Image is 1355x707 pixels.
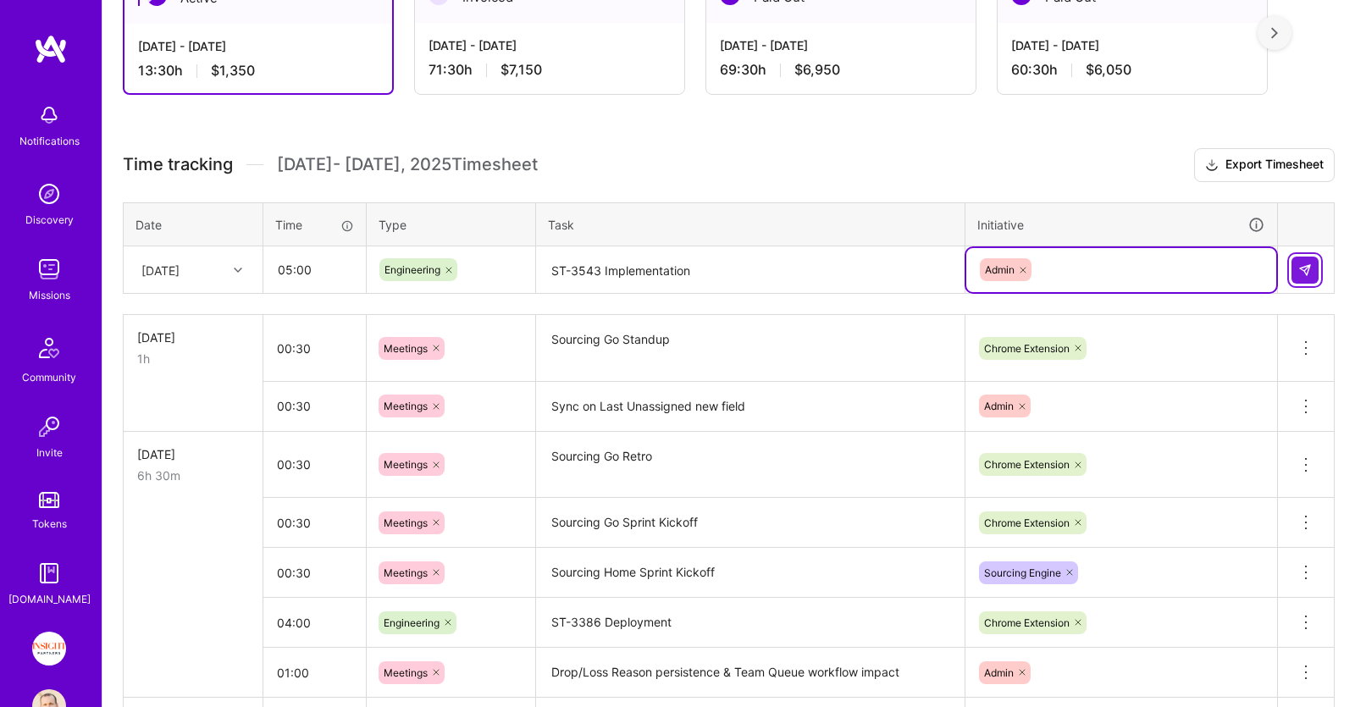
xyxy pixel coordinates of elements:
[29,328,69,368] img: Community
[429,61,671,79] div: 71:30 h
[794,61,840,79] span: $6,950
[1011,36,1253,54] div: [DATE] - [DATE]
[32,632,66,666] img: Insight Partners: Data & AI - Sourcing
[137,467,249,484] div: 6h 30m
[277,154,538,175] span: [DATE] - [DATE] , 2025 Timesheet
[32,98,66,132] img: bell
[984,566,1061,579] span: Sourcing Engine
[275,216,354,234] div: Time
[1271,27,1278,39] img: right
[384,566,428,579] span: Meetings
[29,286,70,304] div: Missions
[429,36,671,54] div: [DATE] - [DATE]
[137,445,249,463] div: [DATE]
[123,154,233,175] span: Time tracking
[32,252,66,286] img: teamwork
[39,492,59,508] img: tokens
[984,666,1014,679] span: Admin
[263,326,366,371] input: HH:MM
[538,500,963,546] textarea: Sourcing Go Sprint Kickoff
[538,599,963,646] textarea: ST-3386 Deployment
[538,649,963,696] textarea: Drop/Loss Reason persistence & Team Queue workflow impact
[501,61,542,79] span: $7,150
[536,202,965,246] th: Task
[263,442,366,487] input: HH:MM
[984,458,1070,471] span: Chrome Extension
[384,616,440,629] span: Engineering
[384,342,428,355] span: Meetings
[384,400,428,412] span: Meetings
[264,247,365,292] input: HH:MM
[141,261,180,279] div: [DATE]
[25,211,74,229] div: Discovery
[985,263,1015,276] span: Admin
[211,62,255,80] span: $1,350
[138,37,379,55] div: [DATE] - [DATE]
[538,317,963,380] textarea: Sourcing Go Standup
[1205,157,1219,174] i: icon Download
[234,266,242,274] i: icon Chevron
[32,177,66,211] img: discovery
[538,384,963,430] textarea: Sync on Last Unassigned new field
[984,342,1070,355] span: Chrome Extension
[720,61,962,79] div: 69:30 h
[1011,61,1253,79] div: 60:30 h
[124,202,263,246] th: Date
[1291,257,1320,284] div: null
[263,650,366,695] input: HH:MM
[22,368,76,386] div: Community
[538,248,963,293] textarea: ST-3543 Implementation
[1194,148,1335,182] button: Export Timesheet
[263,500,366,545] input: HH:MM
[538,434,963,497] textarea: Sourcing Go Retro
[137,350,249,367] div: 1h
[137,329,249,346] div: [DATE]
[720,36,962,54] div: [DATE] - [DATE]
[977,215,1265,235] div: Initiative
[384,458,428,471] span: Meetings
[367,202,536,246] th: Type
[32,410,66,444] img: Invite
[32,515,67,533] div: Tokens
[384,263,440,276] span: Engineering
[984,400,1014,412] span: Admin
[984,616,1070,629] span: Chrome Extension
[1086,61,1131,79] span: $6,050
[32,556,66,590] img: guide book
[28,632,70,666] a: Insight Partners: Data & AI - Sourcing
[384,666,428,679] span: Meetings
[263,600,366,645] input: HH:MM
[538,550,963,596] textarea: Sourcing Home Sprint Kickoff
[384,516,428,529] span: Meetings
[34,34,68,64] img: logo
[36,444,63,461] div: Invite
[263,550,366,595] input: HH:MM
[138,62,379,80] div: 13:30 h
[19,132,80,150] div: Notifications
[1298,263,1312,277] img: Submit
[8,590,91,608] div: [DOMAIN_NAME]
[984,516,1070,529] span: Chrome Extension
[263,384,366,428] input: HH:MM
